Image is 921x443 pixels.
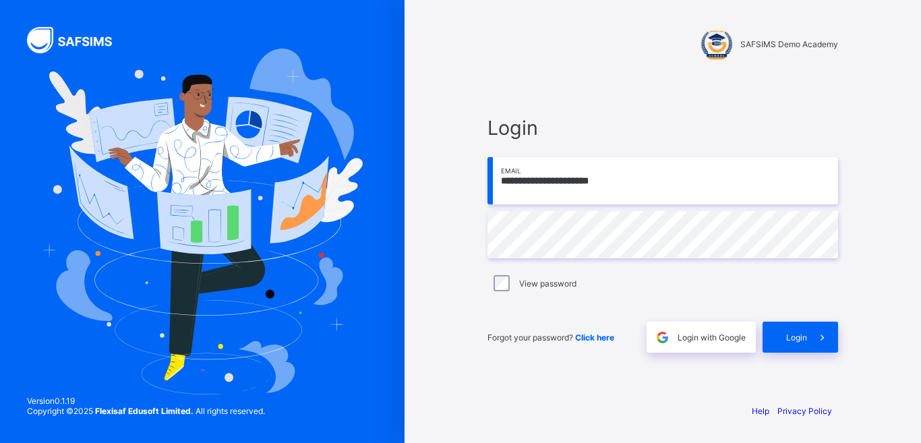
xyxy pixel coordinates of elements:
span: Version 0.1.19 [27,396,265,406]
label: View password [519,278,576,289]
span: Login [487,116,838,140]
span: Login [786,332,807,343]
strong: Flexisaf Edusoft Limited. [95,406,194,416]
a: Privacy Policy [777,406,832,416]
span: SAFSIMS Demo Academy [740,39,838,49]
a: Help [752,406,769,416]
span: Forgot your password? [487,332,614,343]
img: SAFSIMS Logo [27,27,128,53]
span: Copyright © 2025 All rights reserved. [27,406,265,416]
span: Login with Google [678,332,746,343]
img: Hero Image [42,49,363,394]
img: google.396cfc9801f0270233282035f929180a.svg [655,330,670,345]
a: Click here [575,332,614,343]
